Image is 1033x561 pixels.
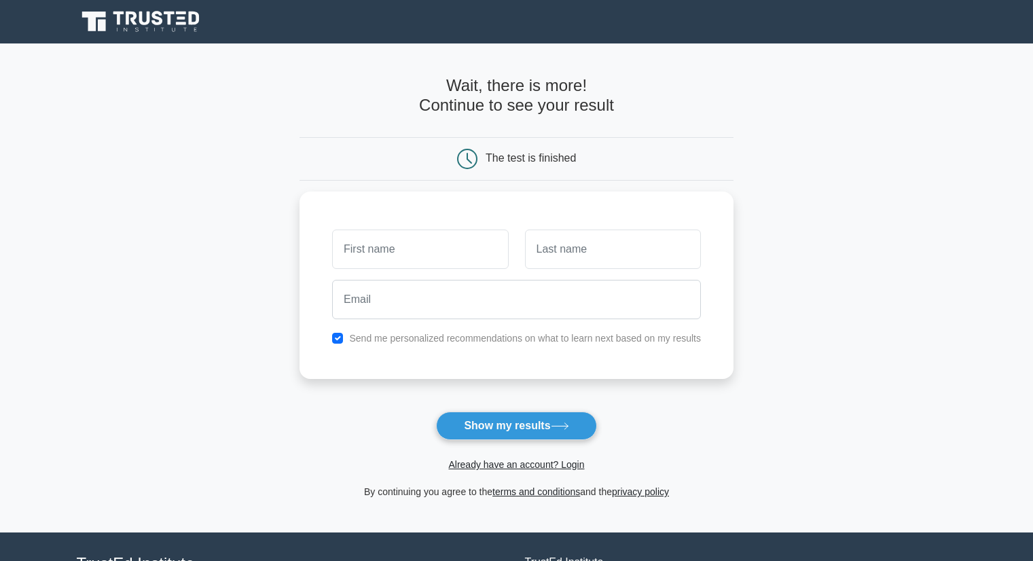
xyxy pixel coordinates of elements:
[492,486,580,497] a: terms and conditions
[448,459,584,470] a: Already have an account? Login
[436,412,596,440] button: Show my results
[349,333,701,344] label: Send me personalized recommendations on what to learn next based on my results
[612,486,669,497] a: privacy policy
[486,152,576,164] div: The test is finished
[300,76,733,115] h4: Wait, there is more! Continue to see your result
[525,230,701,269] input: Last name
[332,230,508,269] input: First name
[332,280,701,319] input: Email
[291,484,742,500] div: By continuing you agree to the and the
